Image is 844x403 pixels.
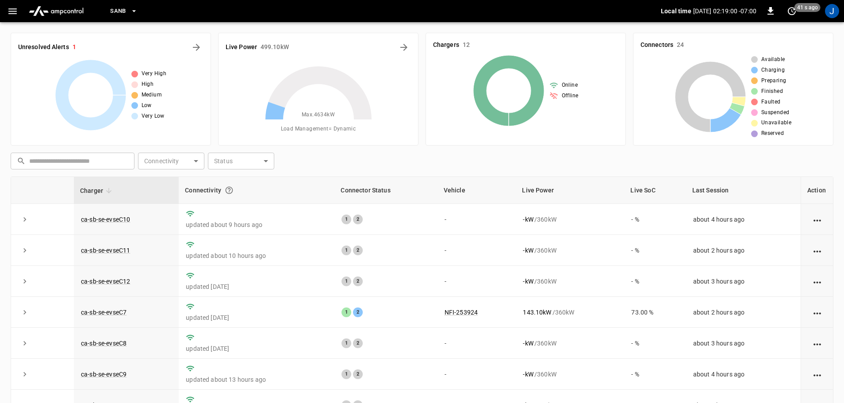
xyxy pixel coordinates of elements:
[761,108,790,117] span: Suspended
[142,101,152,110] span: Low
[562,92,579,100] span: Offline
[812,308,823,317] div: action cell options
[761,87,783,96] span: Finished
[433,40,459,50] h6: Chargers
[794,3,821,12] span: 41 s ago
[445,309,478,316] a: NFI-253924
[81,278,130,285] a: ca-sb-se-evseC12
[686,328,801,359] td: about 3 hours ago
[785,4,799,18] button: set refresh interval
[761,119,791,127] span: Unavailable
[353,338,363,348] div: 2
[686,359,801,390] td: about 4 hours ago
[110,6,126,16] span: SanB
[523,308,617,317] div: / 360 kW
[523,370,533,379] p: - kW
[25,3,87,19] img: ampcontrol.io logo
[523,277,533,286] p: - kW
[186,344,327,353] p: updated [DATE]
[562,81,578,90] span: Online
[523,215,533,224] p: - kW
[761,129,784,138] span: Reserved
[812,246,823,255] div: action cell options
[18,337,31,350] button: expand row
[18,275,31,288] button: expand row
[81,340,127,347] a: ca-sb-se-evseC8
[812,339,823,348] div: action cell options
[437,328,516,359] td: -
[302,111,335,119] span: Max. 4634 kW
[686,235,801,266] td: about 2 hours ago
[341,338,351,348] div: 1
[341,369,351,379] div: 1
[761,66,785,75] span: Charging
[761,98,781,107] span: Faulted
[693,7,756,15] p: [DATE] 02:19:00 -07:00
[18,368,31,381] button: expand row
[686,177,801,204] th: Last Session
[624,297,686,328] td: 73.00 %
[523,370,617,379] div: / 360 kW
[353,276,363,286] div: 2
[353,215,363,224] div: 2
[185,182,328,198] div: Connectivity
[686,266,801,297] td: about 3 hours ago
[341,215,351,224] div: 1
[801,177,833,204] th: Action
[341,246,351,255] div: 1
[761,77,786,85] span: Preparing
[624,235,686,266] td: - %
[825,4,839,18] div: profile-icon
[341,307,351,317] div: 1
[516,177,624,204] th: Live Power
[437,204,516,235] td: -
[353,246,363,255] div: 2
[81,371,127,378] a: ca-sb-se-evseC9
[81,309,127,316] a: ca-sb-se-evseC7
[686,204,801,235] td: about 4 hours ago
[397,40,411,54] button: Energy Overview
[341,276,351,286] div: 1
[523,246,533,255] p: - kW
[186,375,327,384] p: updated about 13 hours ago
[523,277,617,286] div: / 360 kW
[812,277,823,286] div: action cell options
[142,91,162,100] span: Medium
[523,339,533,348] p: - kW
[437,235,516,266] td: -
[73,42,76,52] h6: 1
[523,339,617,348] div: / 360 kW
[186,220,327,229] p: updated about 9 hours ago
[142,80,154,89] span: High
[641,40,673,50] h6: Connectors
[81,216,130,223] a: ca-sb-se-evseC10
[437,177,516,204] th: Vehicle
[523,308,551,317] p: 143.10 kW
[281,125,356,134] span: Load Management = Dynamic
[661,7,691,15] p: Local time
[142,69,167,78] span: Very High
[812,370,823,379] div: action cell options
[186,282,327,291] p: updated [DATE]
[523,246,617,255] div: / 360 kW
[353,307,363,317] div: 2
[334,177,437,204] th: Connector Status
[81,247,130,254] a: ca-sb-se-evseC11
[624,328,686,359] td: - %
[686,297,801,328] td: about 2 hours ago
[624,359,686,390] td: - %
[463,40,470,50] h6: 12
[186,313,327,322] p: updated [DATE]
[261,42,289,52] h6: 499.10 kW
[437,359,516,390] td: -
[523,215,617,224] div: / 360 kW
[189,40,203,54] button: All Alerts
[18,213,31,226] button: expand row
[437,266,516,297] td: -
[677,40,684,50] h6: 24
[18,306,31,319] button: expand row
[107,3,141,20] button: SanB
[142,112,165,121] span: Very Low
[80,185,115,196] span: Charger
[18,42,69,52] h6: Unresolved Alerts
